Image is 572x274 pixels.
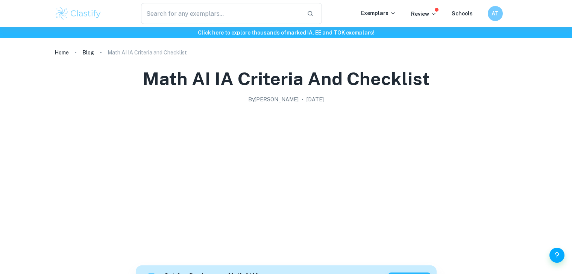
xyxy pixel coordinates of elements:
[452,11,473,17] a: Schools
[491,9,499,18] h6: AT
[55,6,102,21] img: Clastify logo
[141,3,301,24] input: Search for any exemplars...
[82,47,94,58] a: Blog
[55,47,69,58] a: Home
[302,95,303,104] p: •
[306,95,324,104] h2: [DATE]
[2,29,570,37] h6: Click here to explore thousands of marked IA, EE and TOK exemplars !
[488,6,503,21] button: AT
[411,10,437,18] p: Review
[143,67,430,91] h1: Math AI IA Criteria and Checklist
[361,9,396,17] p: Exemplars
[549,248,564,263] button: Help and Feedback
[108,48,187,57] p: Math AI IA Criteria and Checklist
[136,107,437,257] img: Math AI IA Criteria and Checklist cover image
[248,95,299,104] h2: By [PERSON_NAME]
